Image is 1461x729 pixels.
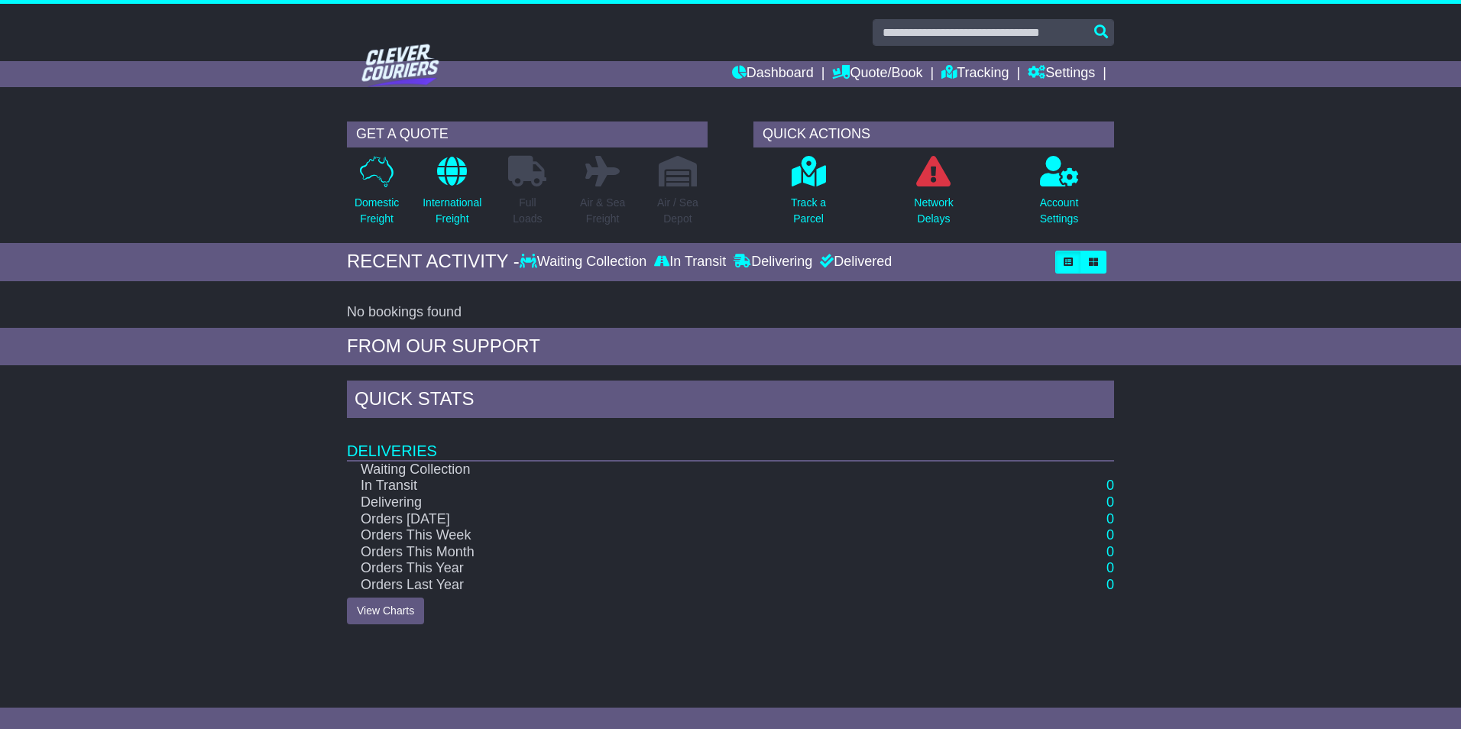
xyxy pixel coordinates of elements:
a: 0 [1106,494,1114,510]
div: Waiting Collection [520,254,650,271]
p: Track a Parcel [791,195,826,227]
a: 0 [1106,478,1114,493]
div: QUICK ACTIONS [753,122,1114,147]
div: In Transit [650,254,730,271]
div: RECENT ACTIVITY - [347,251,520,273]
td: Orders This Year [347,560,1004,577]
a: InternationalFreight [422,155,482,235]
a: DomesticFreight [354,155,400,235]
div: Delivered [816,254,892,271]
td: Orders This Month [347,544,1004,561]
a: Tracking [941,61,1009,87]
td: Delivering [347,494,1004,511]
div: Quick Stats [347,381,1114,422]
td: Orders [DATE] [347,511,1004,528]
td: Orders Last Year [347,577,1004,594]
p: Air & Sea Freight [580,195,625,227]
a: 0 [1106,527,1114,543]
div: FROM OUR SUPPORT [347,335,1114,358]
a: AccountSettings [1039,155,1080,235]
a: 0 [1106,544,1114,559]
div: Delivering [730,254,816,271]
p: Account Settings [1040,195,1079,227]
p: Domestic Freight [355,195,399,227]
p: International Freight [423,195,481,227]
p: Full Loads [508,195,546,227]
p: Air / Sea Depot [657,195,698,227]
a: View Charts [347,598,424,624]
a: 0 [1106,577,1114,592]
a: NetworkDelays [913,155,954,235]
a: Settings [1028,61,1095,87]
p: Network Delays [914,195,953,227]
a: 0 [1106,560,1114,575]
a: Quote/Book [832,61,922,87]
a: Dashboard [732,61,814,87]
td: In Transit [347,478,1004,494]
div: No bookings found [347,304,1114,321]
td: Orders This Week [347,527,1004,544]
td: Waiting Collection [347,461,1004,478]
a: Track aParcel [790,155,827,235]
div: GET A QUOTE [347,122,708,147]
a: 0 [1106,511,1114,526]
td: Deliveries [347,422,1114,461]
